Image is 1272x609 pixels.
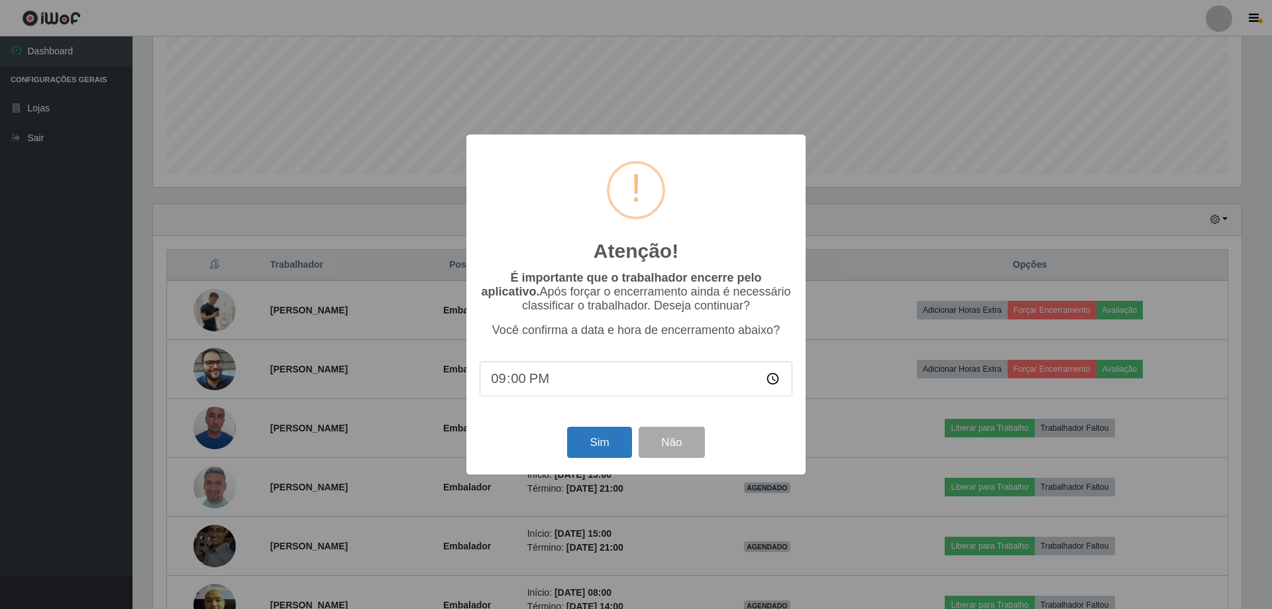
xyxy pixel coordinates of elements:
[481,271,761,298] b: É importante que o trabalhador encerre pelo aplicativo.
[567,427,631,458] button: Sim
[639,427,704,458] button: Não
[480,323,792,337] p: Você confirma a data e hora de encerramento abaixo?
[480,271,792,313] p: Após forçar o encerramento ainda é necessário classificar o trabalhador. Deseja continuar?
[594,239,678,263] h2: Atenção!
